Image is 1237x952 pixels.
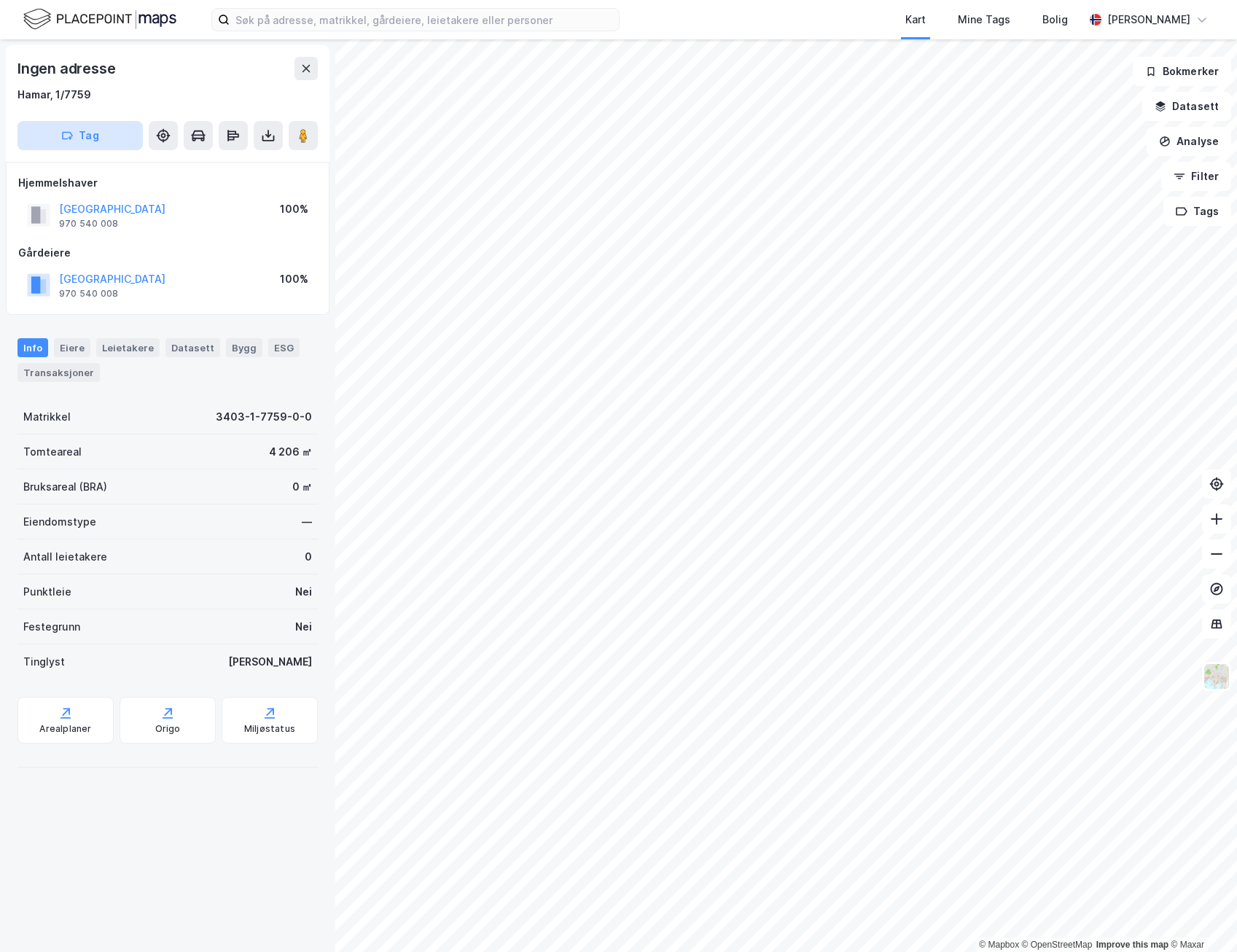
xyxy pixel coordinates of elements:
div: 0 [305,548,312,566]
div: [PERSON_NAME] [228,653,312,671]
a: OpenStreetMap [1022,940,1093,950]
button: Filter [1161,162,1231,191]
div: Arealplaner [39,723,91,735]
div: Kontrollprogram for chat [1164,882,1237,952]
button: Tag [17,121,143,150]
div: Kart [905,11,926,28]
div: 4 206 ㎡ [269,443,312,461]
div: ESG [268,338,300,357]
button: Bokmerker [1133,57,1231,86]
div: 0 ㎡ [292,478,312,496]
div: Nei [295,618,312,636]
div: [PERSON_NAME] [1107,11,1190,28]
iframe: Chat Widget [1164,882,1237,952]
button: Tags [1163,197,1231,226]
div: Gårdeiere [18,244,317,262]
a: Improve this map [1096,940,1168,950]
div: — [302,513,312,531]
input: Søk på adresse, matrikkel, gårdeiere, leietakere eller personer [230,9,619,31]
div: Datasett [165,338,220,357]
a: Mapbox [979,940,1019,950]
div: Nei [295,583,312,601]
div: Bruksareal (BRA) [23,478,107,496]
div: 3403-1-7759-0-0 [216,408,312,426]
div: Eiendomstype [23,513,96,531]
div: Bygg [226,338,262,357]
div: Info [17,338,48,357]
div: 100% [280,270,308,288]
div: Origo [155,723,181,735]
div: 970 540 008 [59,218,118,230]
div: Miljøstatus [244,723,295,735]
div: Antall leietakere [23,548,107,566]
div: Mine Tags [958,11,1010,28]
div: Hamar, 1/7759 [17,86,91,104]
div: Leietakere [96,338,160,357]
div: Matrikkel [23,408,71,426]
div: Punktleie [23,583,71,601]
button: Datasett [1142,92,1231,121]
div: Festegrunn [23,618,80,636]
div: Eiere [54,338,90,357]
div: Ingen adresse [17,57,118,80]
img: logo.f888ab2527a4732fd821a326f86c7f29.svg [23,7,176,32]
button: Analyse [1147,127,1231,156]
div: Hjemmelshaver [18,174,317,192]
div: Bolig [1042,11,1068,28]
div: Tinglyst [23,653,65,671]
div: Tomteareal [23,443,82,461]
div: 100% [280,200,308,218]
img: Z [1203,663,1230,690]
div: 970 540 008 [59,288,118,300]
div: Transaksjoner [17,363,100,382]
